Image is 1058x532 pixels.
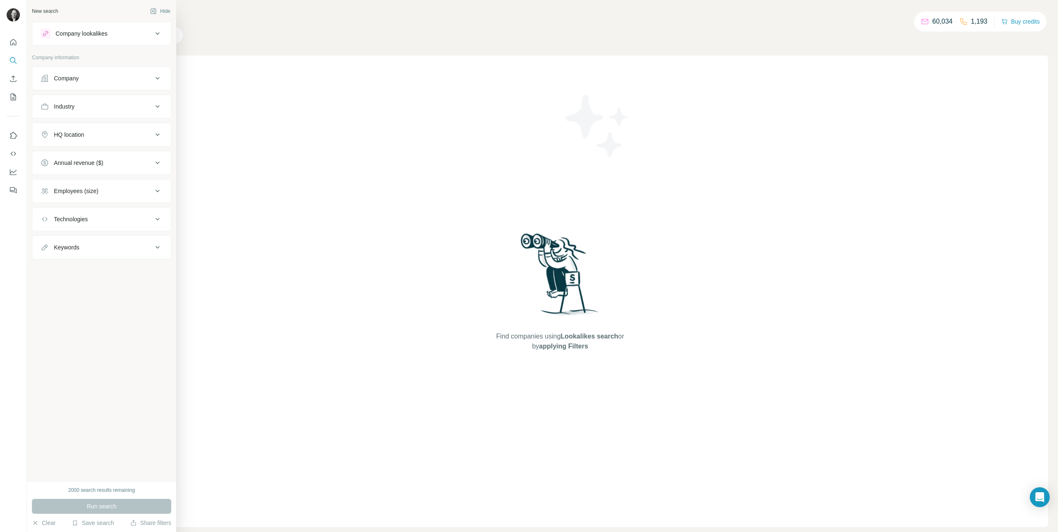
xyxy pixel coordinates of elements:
button: Hide [144,5,176,17]
p: 60,034 [932,17,953,27]
button: HQ location [32,125,171,145]
button: Use Surfe API [7,146,20,161]
p: 1,193 [971,17,988,27]
div: Industry [54,102,75,111]
button: Share filters [130,519,171,527]
div: HQ location [54,131,84,139]
div: Company lookalikes [56,29,107,38]
button: Keywords [32,237,171,257]
button: Company lookalikes [32,24,171,44]
button: Feedback [7,183,20,198]
div: New search [32,7,58,15]
div: Company [54,74,79,82]
button: Quick start [7,35,20,50]
div: Open Intercom Messenger [1030,487,1050,507]
img: Surfe Illustration - Stars [560,89,635,163]
div: 2000 search results remaining [68,486,135,494]
button: Dashboard [7,164,20,179]
span: Find companies using or by [494,331,626,351]
div: Annual revenue ($) [54,159,103,167]
span: Lookalikes search [561,333,618,340]
button: Employees (size) [32,181,171,201]
div: Technologies [54,215,88,223]
div: Keywords [54,243,79,251]
div: Employees (size) [54,187,98,195]
button: Annual revenue ($) [32,153,171,173]
button: My lists [7,89,20,104]
p: Company information [32,54,171,61]
button: Technologies [32,209,171,229]
button: Company [32,68,171,88]
button: Clear [32,519,56,527]
h4: Search [72,10,1048,22]
span: applying Filters [539,343,588,350]
button: Enrich CSV [7,71,20,86]
img: Surfe Illustration - Woman searching with binoculars [517,231,603,324]
img: Avatar [7,8,20,22]
button: Buy credits [1001,16,1040,27]
button: Search [7,53,20,68]
button: Industry [32,97,171,116]
button: Save search [72,519,114,527]
button: Use Surfe on LinkedIn [7,128,20,143]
